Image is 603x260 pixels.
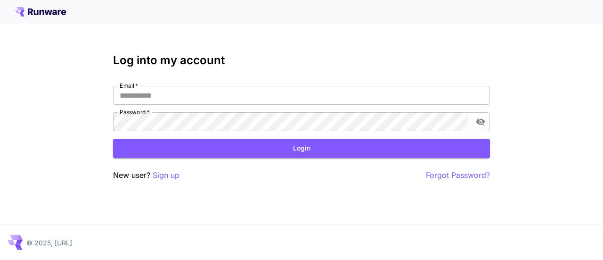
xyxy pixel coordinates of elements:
[426,169,490,181] button: Forgot Password?
[472,113,489,130] button: toggle password visibility
[113,139,490,158] button: Login
[113,169,179,181] p: New user?
[153,169,179,181] button: Sign up
[26,238,72,248] p: © 2025, [URL]
[120,82,138,90] label: Email
[120,108,150,116] label: Password
[113,54,490,67] h3: Log into my account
